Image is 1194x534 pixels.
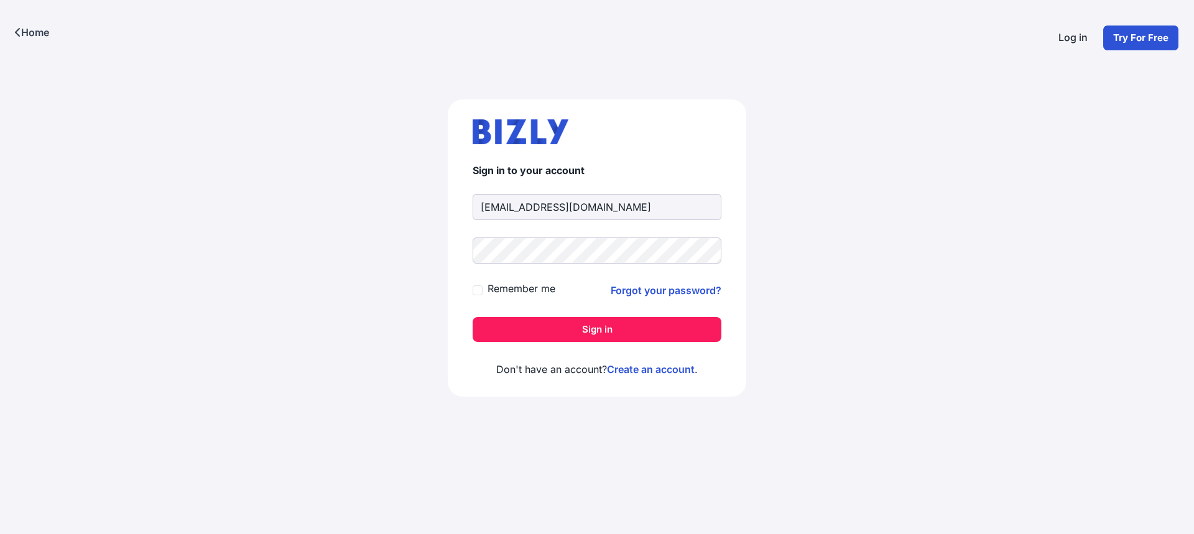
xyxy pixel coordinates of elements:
[473,194,721,220] input: Email
[473,317,721,342] button: Sign in
[473,362,721,377] p: Don't have an account? .
[473,164,721,177] h4: Sign in to your account
[1103,25,1179,51] a: Try For Free
[607,363,695,375] a: Create an account
[1048,25,1098,51] a: Log in
[611,283,721,298] a: Forgot your password?
[488,281,555,296] label: Remember me
[473,119,568,144] img: bizly_logo.svg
